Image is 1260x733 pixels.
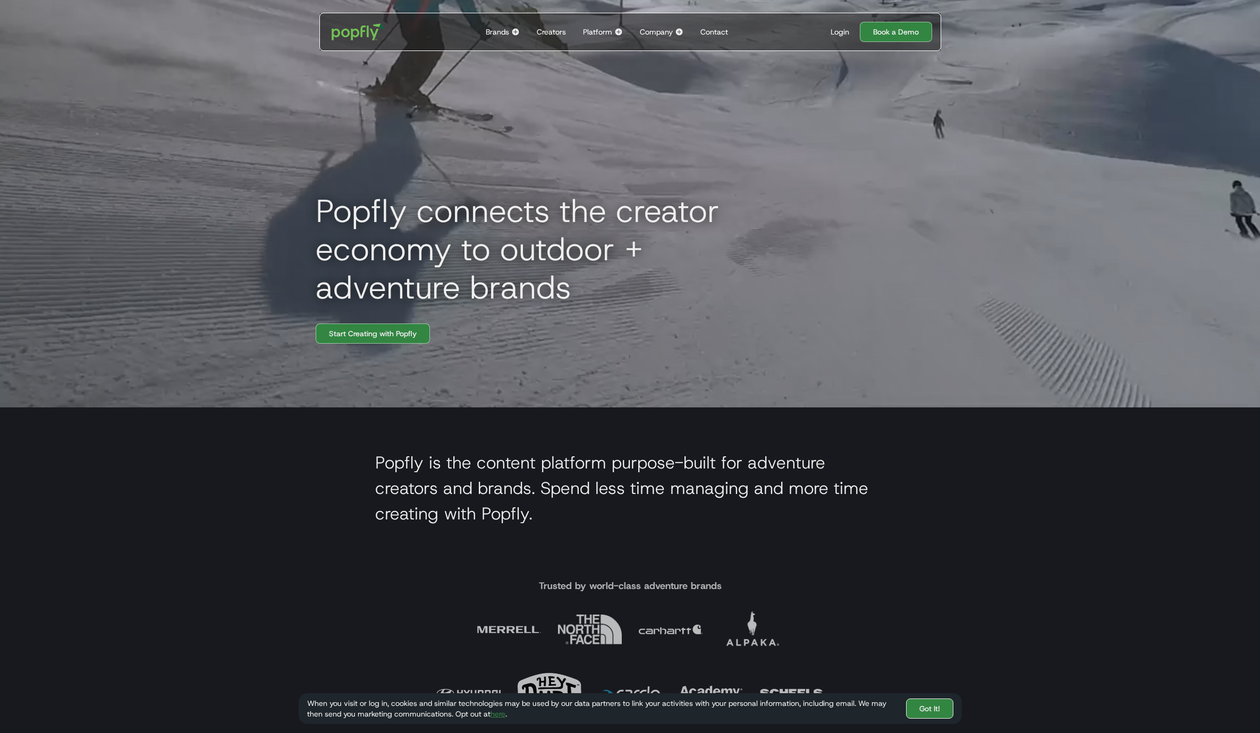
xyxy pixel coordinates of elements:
[537,27,566,37] div: Creators
[375,450,885,526] h2: Popfly is the content platform purpose-built for adventure creators and brands. Spend less time m...
[307,698,898,719] div: When you visit or log in, cookies and similar technologies may be used by our data partners to li...
[826,27,853,37] a: Login
[640,27,673,37] div: Company
[860,22,932,42] a: Book a Demo
[307,192,785,306] h1: Popfly connects the creator economy to outdoor + adventure brands
[491,709,505,719] a: here
[583,27,612,37] div: Platform
[906,698,953,719] a: Got It!
[696,13,732,50] a: Contact
[532,13,570,50] a: Creators
[539,579,722,592] h4: Trusted by world-class adventure brands
[831,27,849,37] div: Login
[486,27,509,37] div: Brands
[316,323,430,344] a: Start Creating with Popfly
[324,16,393,48] a: home
[700,27,728,37] div: Contact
